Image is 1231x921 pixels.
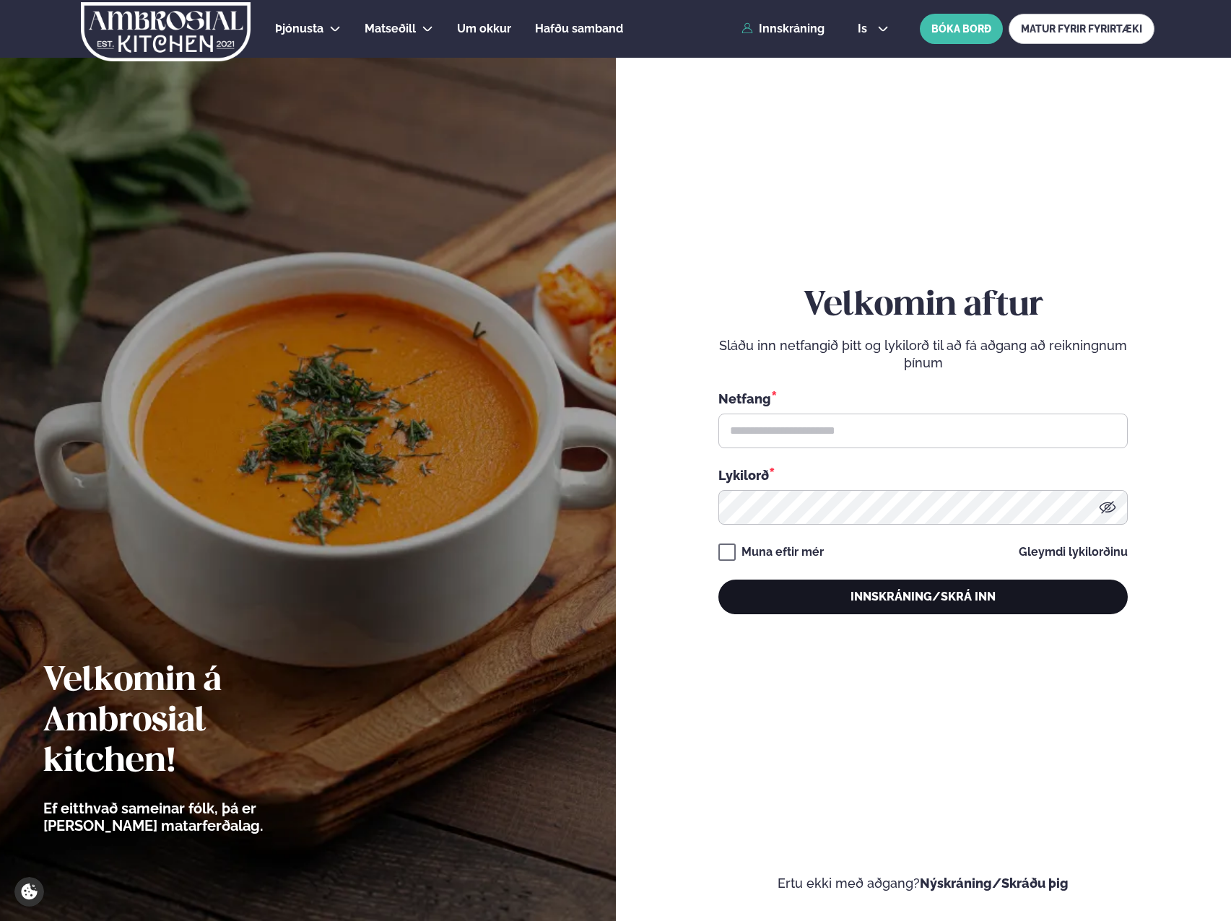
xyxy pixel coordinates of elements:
a: Þjónusta [275,20,323,38]
a: MATUR FYRIR FYRIRTÆKI [1009,14,1154,44]
button: is [846,23,900,35]
span: Um okkur [457,22,511,35]
a: Matseðill [365,20,416,38]
span: Matseðill [365,22,416,35]
img: logo [79,2,252,61]
p: Sláðu inn netfangið þitt og lykilorð til að fá aðgang að reikningnum þínum [718,337,1128,372]
span: Þjónusta [275,22,323,35]
a: Hafðu samband [535,20,623,38]
a: Nýskráning/Skráðu þig [920,876,1069,891]
button: BÓKA BORÐ [920,14,1003,44]
div: Lykilorð [718,466,1128,484]
a: Cookie settings [14,877,44,907]
span: Hafðu samband [535,22,623,35]
a: Innskráning [741,22,825,35]
p: Ef eitthvað sameinar fólk, þá er [PERSON_NAME] matarferðalag. [43,800,343,834]
div: Netfang [718,389,1128,408]
a: Um okkur [457,20,511,38]
button: Innskráning/Skrá inn [718,580,1128,614]
a: Gleymdi lykilorðinu [1019,546,1128,558]
span: is [858,23,871,35]
h2: Velkomin á Ambrosial kitchen! [43,661,343,782]
h2: Velkomin aftur [718,286,1128,326]
p: Ertu ekki með aðgang? [659,875,1188,892]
